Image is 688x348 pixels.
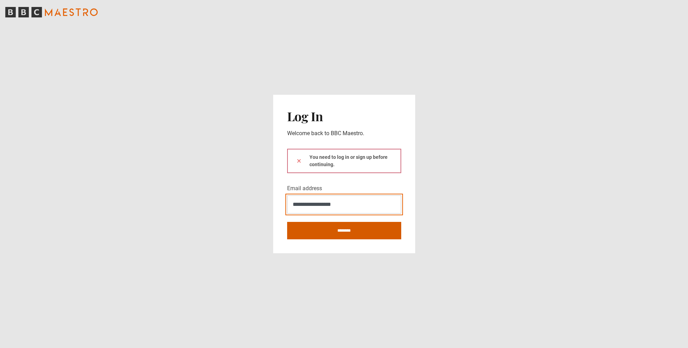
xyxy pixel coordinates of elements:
[5,7,98,17] svg: BBC Maestro
[287,109,401,123] h2: Log In
[287,129,401,138] p: Welcome back to BBC Maestro.
[287,184,322,193] label: Email address
[287,149,401,173] div: You need to log in or sign up before continuing.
